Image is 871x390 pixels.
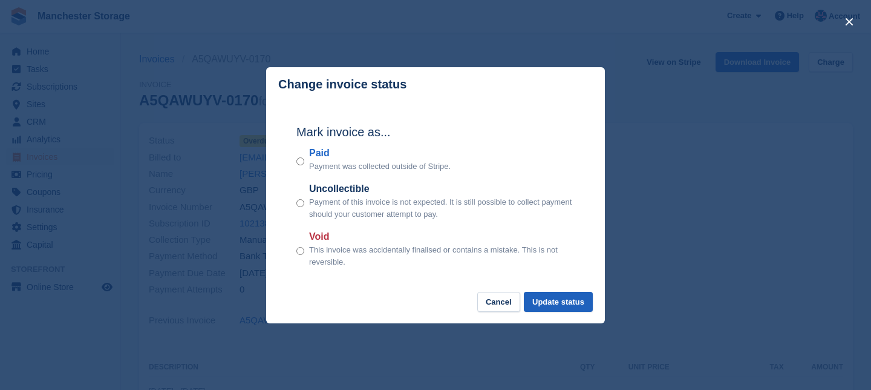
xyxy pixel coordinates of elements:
[309,196,575,220] p: Payment of this invoice is not expected. It is still possible to collect payment should your cust...
[309,230,575,244] label: Void
[309,182,575,196] label: Uncollectible
[278,78,406,91] p: Change invoice status
[309,160,451,173] p: Payment was collected outside of Stripe.
[309,146,451,160] label: Paid
[309,244,575,268] p: This invoice was accidentally finalised or contains a mistake. This is not reversible.
[840,12,859,31] button: close
[524,292,593,312] button: Update status
[296,123,575,141] h2: Mark invoice as...
[477,292,520,312] button: Cancel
